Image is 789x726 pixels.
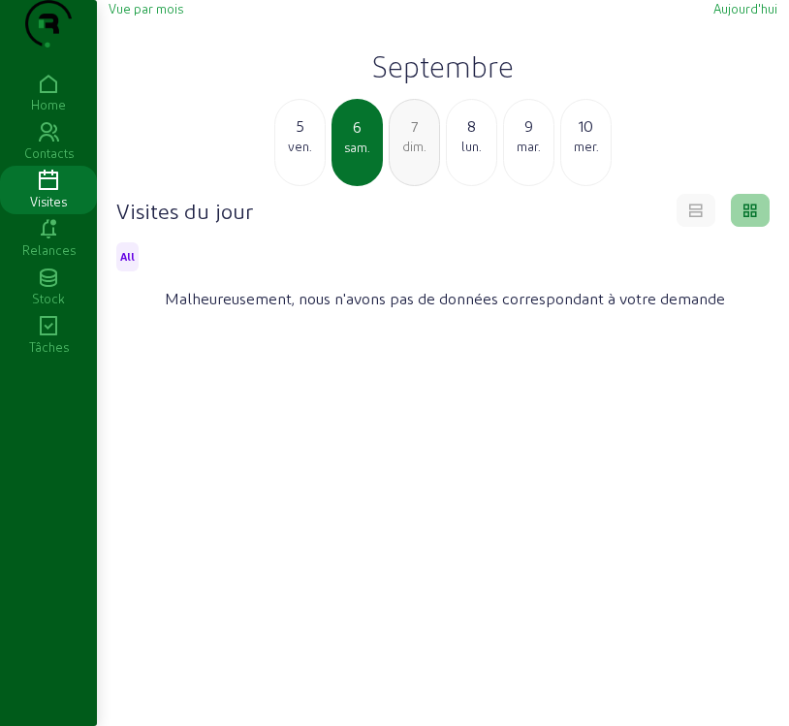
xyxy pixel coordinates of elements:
[447,138,496,155] div: lun.
[275,138,325,155] div: ven.
[504,114,553,138] div: 9
[390,114,439,138] div: 7
[713,1,777,16] span: Aujourd'hui
[116,197,253,224] h4: Visites du jour
[390,138,439,155] div: dim.
[109,48,777,83] h2: Septembre
[333,115,381,139] div: 6
[120,250,135,264] span: All
[275,114,325,138] div: 5
[504,138,553,155] div: mar.
[561,138,611,155] div: mer.
[109,1,183,16] span: Vue par mois
[561,114,611,138] div: 10
[165,287,725,310] span: Malheureusement, nous n'avons pas de données correspondant à votre demande
[447,114,496,138] div: 8
[333,139,381,156] div: sam.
